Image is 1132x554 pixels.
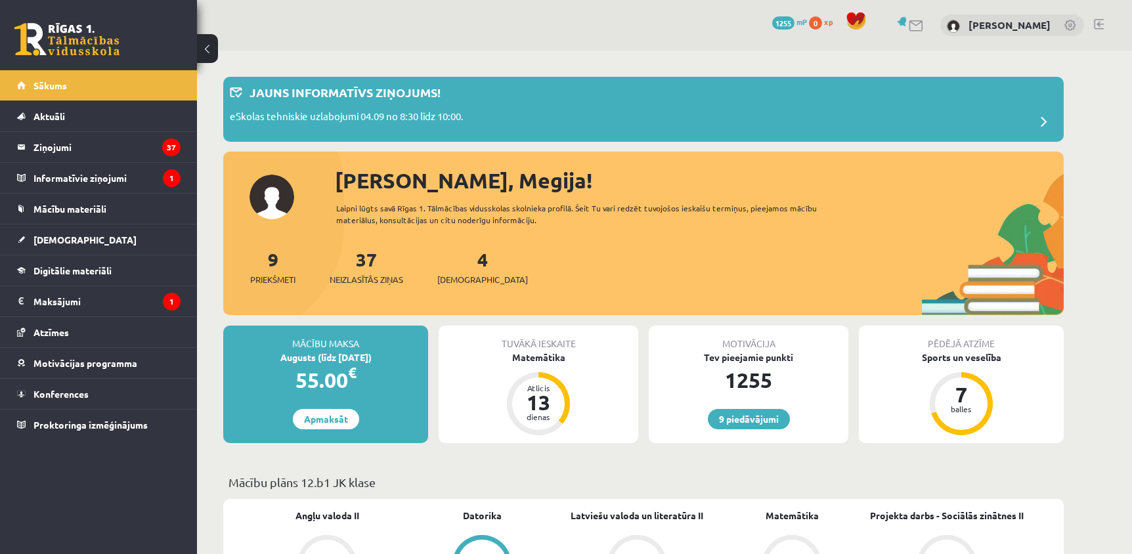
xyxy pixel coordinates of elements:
[223,326,428,351] div: Mācību maksa
[859,351,1064,437] a: Sports un veselība 7 balles
[223,364,428,396] div: 55.00
[33,326,69,338] span: Atzīmes
[859,326,1064,351] div: Pēdējā atzīme
[33,357,137,369] span: Motivācijas programma
[17,194,181,224] a: Mācību materiāli
[330,273,403,286] span: Neizlasītās ziņas
[519,384,558,392] div: Atlicis
[17,317,181,347] a: Atzīmes
[772,16,795,30] span: 1255
[250,247,295,286] a: 9Priekšmeti
[809,16,839,27] a: 0 xp
[571,509,703,522] a: Latviešu valoda un literatūra II
[947,20,960,33] img: Megija Āboltiņa
[649,364,848,396] div: 1255
[335,165,1064,196] div: [PERSON_NAME], Megija!
[772,16,807,27] a: 1255 mP
[14,23,120,56] a: Rīgas 1. Tālmācības vidusskola
[163,169,181,187] i: 1
[250,83,441,101] p: Jauns informatīvs ziņojums!
[439,351,638,437] a: Matemātika Atlicis 13 dienas
[649,351,848,364] div: Tev pieejamie punkti
[348,363,357,382] span: €
[33,132,181,162] legend: Ziņojumi
[870,509,1024,522] a: Projekta darbs - Sociālās zinātnes II
[230,109,464,127] p: eSkolas tehniskie uzlabojumi 04.09 no 8:30 līdz 10:00.
[33,286,181,316] legend: Maksājumi
[33,388,89,400] span: Konferences
[17,286,181,316] a: Maksājumi1
[17,132,181,162] a: Ziņojumi37
[33,203,106,215] span: Mācību materiāli
[824,16,833,27] span: xp
[942,405,981,413] div: balles
[519,413,558,421] div: dienas
[439,351,638,364] div: Matemātika
[708,409,790,429] a: 9 piedāvājumi
[942,384,981,405] div: 7
[33,234,137,245] span: [DEMOGRAPHIC_DATA]
[33,110,65,122] span: Aktuāli
[17,101,181,131] a: Aktuāli
[649,326,848,351] div: Motivācija
[330,247,403,286] a: 37Neizlasītās ziņas
[17,224,181,255] a: [DEMOGRAPHIC_DATA]
[437,247,528,286] a: 4[DEMOGRAPHIC_DATA]
[250,273,295,286] span: Priekšmeti
[969,18,1051,32] a: [PERSON_NAME]
[295,509,359,522] a: Angļu valoda II
[229,473,1058,491] p: Mācību plāns 12.b1 JK klase
[17,379,181,409] a: Konferences
[33,265,112,276] span: Digitālie materiāli
[163,293,181,310] i: 1
[17,255,181,286] a: Digitālie materiāli
[162,138,181,156] i: 37
[809,16,822,30] span: 0
[223,351,428,364] div: Augusts (līdz [DATE])
[17,70,181,100] a: Sākums
[17,410,181,440] a: Proktoringa izmēģinājums
[796,16,807,27] span: mP
[437,273,528,286] span: [DEMOGRAPHIC_DATA]
[519,392,558,413] div: 13
[17,163,181,193] a: Informatīvie ziņojumi1
[336,202,840,226] div: Laipni lūgts savā Rīgas 1. Tālmācības vidusskolas skolnieka profilā. Šeit Tu vari redzēt tuvojošo...
[17,348,181,378] a: Motivācijas programma
[439,326,638,351] div: Tuvākā ieskaite
[33,163,181,193] legend: Informatīvie ziņojumi
[859,351,1064,364] div: Sports un veselība
[33,419,148,431] span: Proktoringa izmēģinājums
[230,83,1057,135] a: Jauns informatīvs ziņojums! eSkolas tehniskie uzlabojumi 04.09 no 8:30 līdz 10:00.
[463,509,502,522] a: Datorika
[33,79,67,91] span: Sākums
[766,509,819,522] a: Matemātika
[293,409,359,429] a: Apmaksāt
